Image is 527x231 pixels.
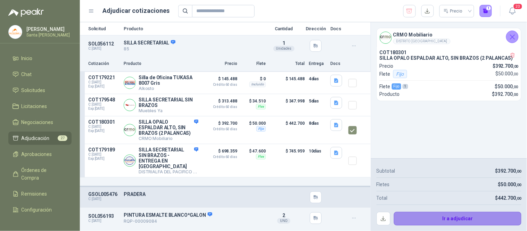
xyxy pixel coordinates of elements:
p: Flete [241,60,266,67]
p: $ [492,90,518,98]
p: PRADERA [124,191,262,197]
div: Unidades [273,46,295,51]
span: Remisiones [22,190,47,198]
p: C: [DATE] [88,47,120,51]
p: $ 0 [241,75,266,83]
p: COT180301 [380,50,518,55]
img: Company Logo [380,32,392,43]
img: Company Logo [124,77,135,89]
span: Crédito 60 días [203,155,237,159]
p: DISTRIALFA DEL PACIFICO S.A.S. [139,169,198,174]
img: Logo peakr [8,8,44,17]
p: SILLA SECRETARIAL [124,40,262,46]
span: ,00 [513,85,518,89]
p: SILLA OPALO ESPALDAR ALTO, SIN BRAZOS (2 PALANCAS) [139,119,198,136]
img: Company Logo [124,124,135,136]
span: 20 [513,3,523,10]
p: Solicitud [88,26,120,31]
span: 1 [282,40,285,46]
p: Cantidad [266,26,301,31]
span: Exp: [DATE] [88,107,120,111]
p: 5 días [309,97,326,105]
button: 1 [480,5,492,17]
a: Órdenes de Compra [8,164,72,184]
span: ,00 [516,169,521,174]
p: Entrega [309,60,326,67]
p: 8 días [309,119,326,127]
span: 392.700 [495,91,518,97]
p: RQP-00009084 [124,218,262,225]
div: Precio [444,6,464,16]
p: Silla de Oficina TUKASA 8007 Gris [139,75,198,86]
span: Chat [22,71,32,78]
p: COT179189 [88,147,120,152]
span: Crédito 60 días [203,105,237,109]
p: Flete [380,83,408,90]
span: ,00 [516,196,521,201]
p: SOL056193 [88,213,120,219]
p: COT179221 [88,75,120,80]
p: Total [270,60,305,67]
a: Inicio [8,52,72,65]
span: Inicio [22,55,33,62]
span: C: [DATE] [88,152,120,157]
span: Negociaciones [22,118,53,126]
div: Fijo [392,83,401,90]
div: Incluido [249,82,266,87]
p: Cotización [88,60,120,67]
p: COT180301 [88,119,120,125]
p: $ [498,181,521,188]
span: Adjudicación [22,134,50,142]
p: Subtotal [377,167,395,175]
div: 1 [403,84,408,89]
a: Chat [8,68,72,81]
p: $ 34.510 [241,97,266,105]
a: Aprobaciones [8,148,72,161]
a: Negociaciones [8,116,72,129]
img: Company Logo [9,25,22,39]
p: Producto [124,26,262,31]
a: Licitaciones [8,100,72,113]
p: Docs [330,26,344,31]
p: SILLA SECRETARIAL SIN BRAZOS - ENTREGA EN [GEOGRAPHIC_DATA] [139,147,198,169]
p: $ 50.000 [241,119,266,127]
div: Flex [256,104,266,109]
p: Flete [380,70,409,78]
p: 10 días [309,147,326,155]
span: Crédito 60 días [203,127,237,131]
span: C: [DATE] [88,80,120,84]
a: Remisiones [8,187,72,200]
span: ,00 [513,72,518,76]
p: Docs [330,60,344,67]
p: GSOL005476 [88,191,120,197]
span: 50.000 [498,84,518,89]
span: 442.700 [498,195,521,201]
p: $ 47.600 [241,147,266,155]
button: Ir a adjudicar [394,212,522,226]
p: Muebles Ya [139,108,198,113]
span: C: [DATE] [88,125,120,129]
span: Configuración [22,206,52,214]
p: 4 días [309,75,326,83]
p: CRMO Mobiliario [139,136,198,141]
p: Precio [380,62,394,70]
p: $ 313.488 [203,97,237,109]
span: Crédito 60 días [203,83,237,86]
div: Company LogoCRMO MobiliarioDISTRITO [GEOGRAPHIC_DATA] [377,28,521,47]
a: Adjudicación27 [8,132,72,145]
span: ,00 [513,64,518,69]
span: 392.700 [498,168,521,174]
span: 27 [58,135,67,141]
p: [PERSON_NAME] [26,27,70,32]
button: 20 [506,5,519,17]
p: Total [377,194,388,202]
p: SILLA OPALO ESPALDAR ALTO, SIN BRAZOS (2 PALANCAS) [380,55,518,61]
div: DISTRITO [GEOGRAPHIC_DATA] [393,39,451,44]
p: Dirección [305,26,326,31]
span: 392.700 [495,63,518,69]
p: $ 347.998 [270,97,305,113]
h1: Adjudicar cotizaciones [103,6,170,16]
p: Producto [380,90,400,98]
p: $ 145.488 [270,75,305,91]
div: Flex [256,154,266,159]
